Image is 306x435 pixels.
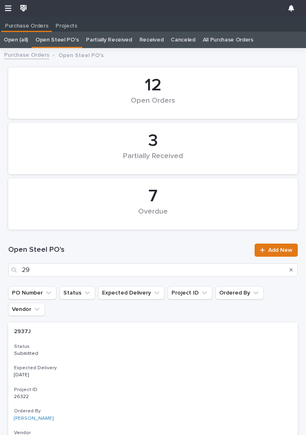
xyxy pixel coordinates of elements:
p: Submitted [14,351,83,357]
h3: Project ID [14,387,292,393]
div: Open Orders [22,97,284,114]
p: Projects [56,16,77,30]
div: Overdue [22,207,284,225]
a: Purchase Orders [4,50,49,59]
h3: Status [14,343,292,350]
button: Expected Delivery [98,286,165,299]
a: Open Steel PO's [35,32,79,48]
p: [DATE] [14,372,83,378]
a: Add New [255,244,298,257]
a: [PERSON_NAME] [14,416,53,421]
img: wkUhmAIORKewsuZNaXNB [18,3,29,14]
button: PO Number [8,286,56,299]
h1: Open Steel PO's [8,245,250,255]
p: Open Steel PO's [58,50,104,59]
a: All Purchase Orders [203,32,253,48]
p: 2937J [14,327,32,335]
div: Partially Received [22,152,284,169]
p: Purchase Orders [5,16,48,30]
p: 26322 [14,392,30,400]
h3: Expected Delivery [14,365,292,371]
div: 7 [22,186,284,207]
a: Canceled [171,32,195,48]
button: Status [60,286,95,299]
button: Vendor [8,303,45,316]
a: Projects [52,16,81,32]
span: Add New [268,247,292,253]
a: Open (all) [4,32,28,48]
div: 12 [22,75,284,96]
button: Ordered By [216,286,264,299]
h3: Ordered By [14,408,292,414]
a: Partially Received [86,32,132,48]
a: Purchase Orders [1,16,52,31]
a: Received [139,32,164,48]
input: Search [8,263,298,276]
div: 3 [22,131,284,151]
button: Project ID [168,286,212,299]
